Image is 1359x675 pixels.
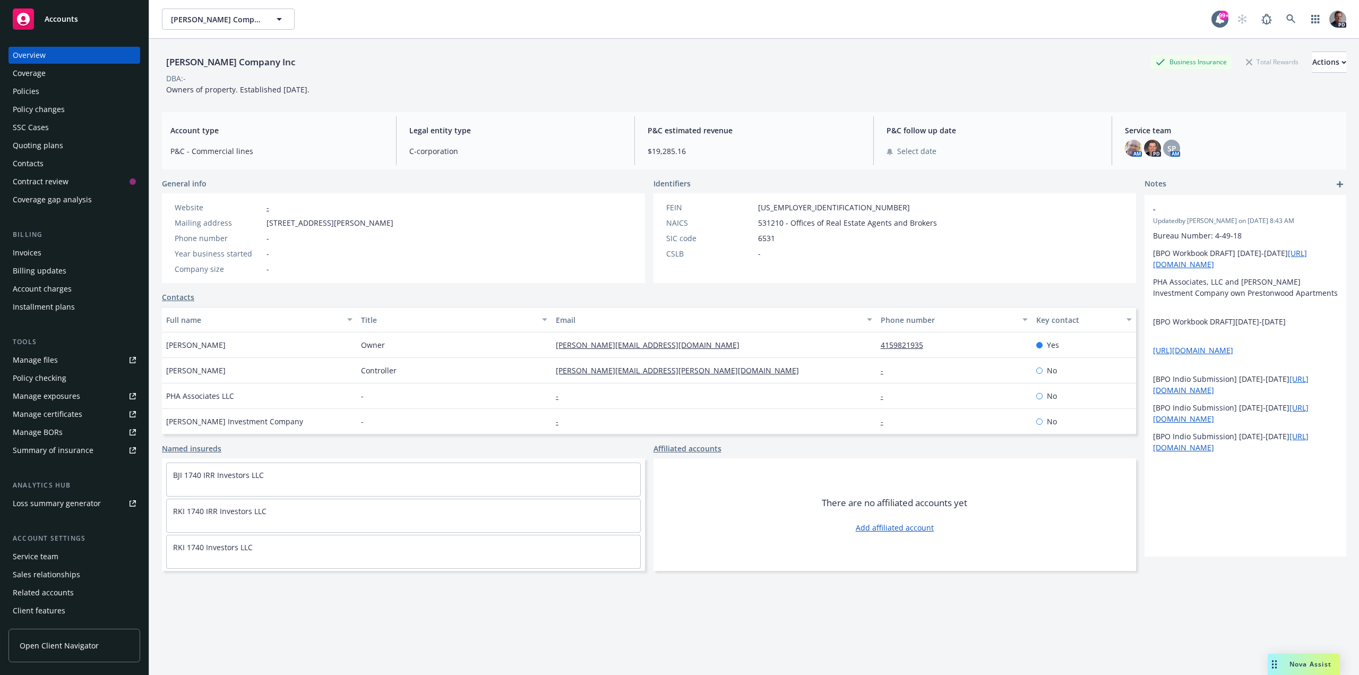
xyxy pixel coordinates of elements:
span: Select date [897,146,936,157]
span: PHA Associates LLC [166,390,234,401]
a: Summary of insurance [8,442,140,459]
a: Overview [8,47,140,64]
div: Coverage gap analysis [13,191,92,208]
div: Analytics hub [8,480,140,491]
div: Total Rewards [1241,55,1304,69]
span: Controller [361,365,397,376]
div: Policy checking [13,370,66,387]
a: - [266,202,269,212]
a: - [556,416,567,426]
a: Report a Bug [1256,8,1277,30]
a: Contacts [8,155,140,172]
p: [BPO Indio Submission] [DATE]-[DATE] [1153,402,1338,424]
button: Nova Assist [1268,654,1340,675]
div: SIC code [666,233,754,244]
div: Full name [166,314,341,326]
a: Manage exposures [8,388,140,405]
div: Billing updates [13,262,66,279]
a: Manage files [8,352,140,369]
a: Installment plans [8,298,140,315]
span: Account type [170,125,383,136]
a: Policy changes [8,101,140,118]
span: Notes [1145,178,1166,191]
div: Invoices [13,244,41,261]
span: 531210 - Offices of Real Estate Agents and Brokers [758,217,937,228]
span: No [1047,390,1057,401]
a: Affiliated accounts [653,443,721,454]
a: Search [1280,8,1302,30]
div: Manage exposures [13,388,80,405]
span: [PERSON_NAME] [166,365,226,376]
div: NAICS [666,217,754,228]
span: [US_EMPLOYER_IDENTIFICATION_NUMBER] [758,202,910,213]
span: Owners of property. Established [DATE]. [166,84,309,95]
span: - [758,248,761,259]
a: add [1334,178,1346,191]
div: CSLB [666,248,754,259]
span: [PERSON_NAME] Investment Company [166,416,303,427]
div: Manage BORs [13,424,63,441]
div: Loss summary generator [13,495,101,512]
a: Quoting plans [8,137,140,154]
a: Invoices [8,244,140,261]
p: [BPO Indio Submission] [DATE]-[DATE] [1153,431,1338,453]
div: Contacts [13,155,44,172]
span: C-corporation [409,146,622,157]
div: Manage files [13,352,58,369]
a: Manage BORs [8,424,140,441]
div: 99+ [1219,11,1228,20]
div: Phone number [881,314,1017,326]
a: Coverage gap analysis [8,191,140,208]
a: Contract review [8,173,140,190]
div: Sales relationships [13,566,80,583]
div: [PERSON_NAME] Company Inc [162,55,299,69]
span: Owner [361,339,385,351]
div: Phone number [175,233,262,244]
a: [URL][DOMAIN_NAME] [1153,345,1233,355]
a: [PERSON_NAME][EMAIL_ADDRESS][DOMAIN_NAME] [556,340,748,350]
a: - [556,391,567,401]
span: - [361,416,364,427]
span: [PERSON_NAME] [166,339,226,351]
span: - [266,263,269,275]
button: Full name [162,307,357,332]
p: [BPO Workbook DRAFT] [DATE]-[DATE] [1153,247,1338,270]
div: Overview [13,47,46,64]
div: Quoting plans [13,137,63,154]
button: Email [552,307,876,332]
div: Mailing address [175,217,262,228]
span: Service team [1125,125,1338,136]
span: [PERSON_NAME] Company Inc [171,14,263,25]
p: Bureau Number: 4-49-18 [1153,230,1338,241]
a: Policy checking [8,370,140,387]
span: - [361,390,364,401]
a: Manage certificates [8,406,140,423]
div: Company size [175,263,262,275]
a: - [881,391,892,401]
span: - [266,233,269,244]
span: General info [162,178,207,189]
div: Key contact [1036,314,1120,326]
span: P&C estimated revenue [648,125,861,136]
div: Service team [13,548,58,565]
span: - [1153,203,1310,215]
button: Phone number [876,307,1033,332]
span: P&C - Commercial lines [170,146,383,157]
a: - [881,416,892,426]
a: Billing updates [8,262,140,279]
div: -Updatedby [PERSON_NAME] on [DATE] 8:43 AMBureau Number: 4-49-18[BPO Workbook DRAFT] [DATE]-[DATE... [1145,195,1346,462]
a: Add affiliated account [856,522,934,533]
span: Open Client Navigator [20,640,99,651]
span: There are no affiliated accounts yet [822,497,967,509]
button: Key contact [1032,307,1136,332]
div: FEIN [666,202,754,213]
span: Identifiers [653,178,691,189]
a: Start snowing [1232,8,1253,30]
img: photo [1329,11,1346,28]
span: Updated by [PERSON_NAME] on [DATE] 8:43 AM [1153,216,1338,226]
div: Summary of insurance [13,442,93,459]
a: RKI 1740 IRR Investors LLC [173,506,266,516]
img: photo [1125,140,1142,157]
div: Policy changes [13,101,65,118]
